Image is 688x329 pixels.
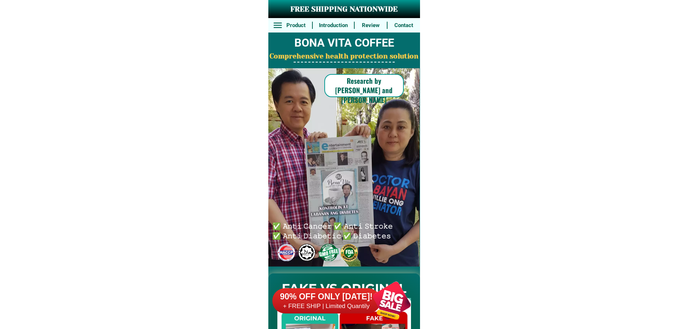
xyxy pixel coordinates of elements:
[268,51,420,62] h2: Comprehensive health protection solution
[359,21,383,30] h6: Review
[324,76,404,105] h6: Research by [PERSON_NAME] and [PERSON_NAME]
[272,221,396,240] h6: ✅ 𝙰𝚗𝚝𝚒 𝙲𝚊𝚗𝚌𝚎𝚛 ✅ 𝙰𝚗𝚝𝚒 𝚂𝚝𝚛𝚘𝚔𝚎 ✅ 𝙰𝚗𝚝𝚒 𝙳𝚒𝚊𝚋𝚎𝚝𝚒𝚌 ✅ 𝙳𝚒𝚊𝚋𝚎𝚝𝚎𝚜
[268,4,420,15] h3: FREE SHIPPING NATIONWIDE
[391,21,416,30] h6: Contact
[316,21,350,30] h6: Introduction
[272,302,381,310] h6: + FREE SHIP | Limited Quantily
[268,279,420,298] h2: FAKE VS ORIGINAL
[268,35,420,52] h2: BONA VITA COFFEE
[284,21,308,30] h6: Product
[272,291,381,302] h6: 90% OFF ONLY [DATE]!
